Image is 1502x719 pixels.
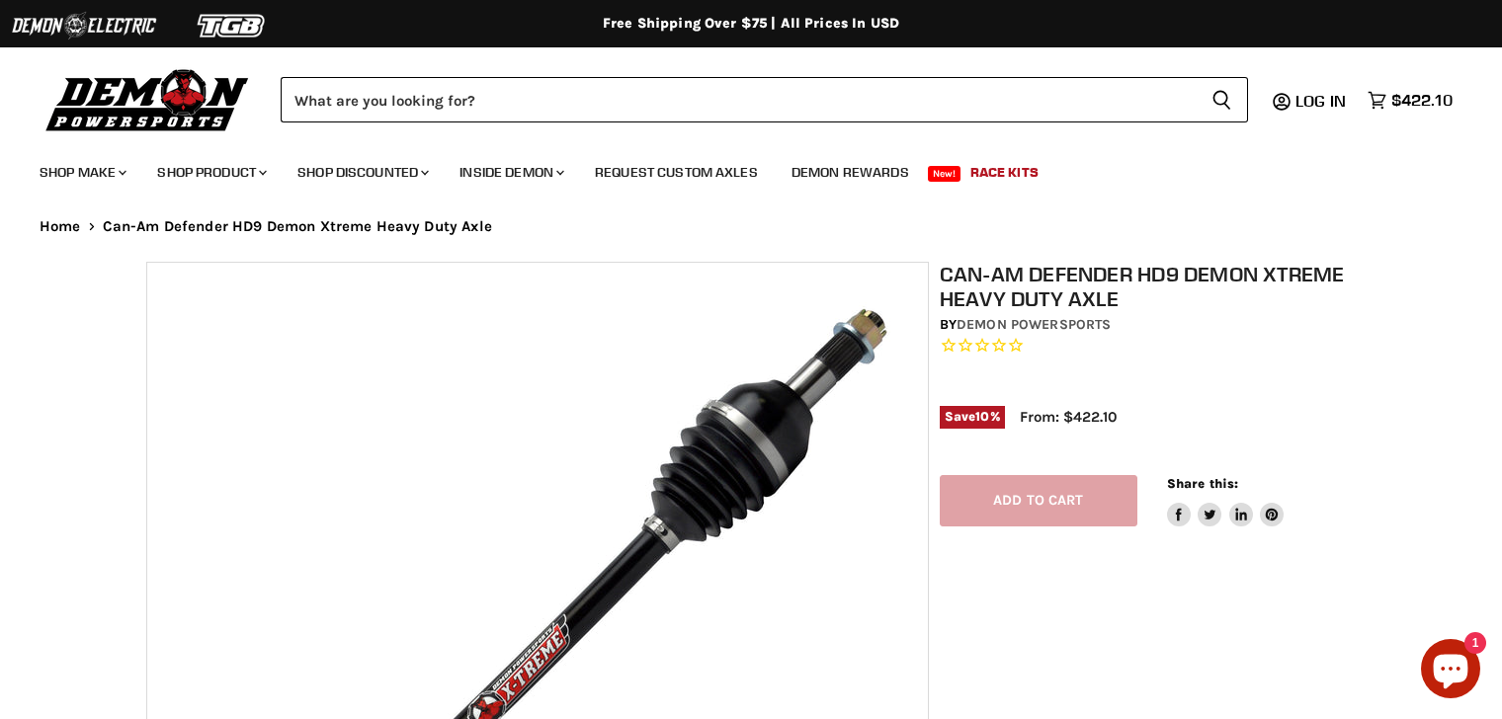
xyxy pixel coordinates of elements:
[940,336,1367,357] span: Rated 0.0 out of 5 stars 0 reviews
[580,152,773,193] a: Request Custom Axles
[777,152,924,193] a: Demon Rewards
[1358,86,1462,115] a: $422.10
[940,314,1367,336] div: by
[1196,77,1248,122] button: Search
[1287,92,1358,110] a: Log in
[1167,476,1238,491] span: Share this:
[1415,639,1486,703] inbox-online-store-chat: Shopify online store chat
[281,77,1248,122] form: Product
[103,218,492,235] span: Can-Am Defender HD9 Demon Xtreme Heavy Duty Axle
[445,152,576,193] a: Inside Demon
[25,144,1448,193] ul: Main menu
[40,218,81,235] a: Home
[142,152,279,193] a: Shop Product
[1020,408,1117,426] span: From: $422.10
[40,64,256,134] img: Demon Powersports
[158,7,306,44] img: TGB Logo 2
[10,7,158,44] img: Demon Electric Logo 2
[956,152,1053,193] a: Race Kits
[975,409,989,424] span: 10
[940,262,1367,311] h1: Can-Am Defender HD9 Demon Xtreme Heavy Duty Axle
[283,152,441,193] a: Shop Discounted
[25,152,138,193] a: Shop Make
[1391,91,1453,110] span: $422.10
[940,406,1005,428] span: Save %
[957,316,1111,333] a: Demon Powersports
[1167,475,1285,527] aside: Share this:
[1295,91,1346,111] span: Log in
[281,77,1196,122] input: Search
[928,166,961,182] span: New!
